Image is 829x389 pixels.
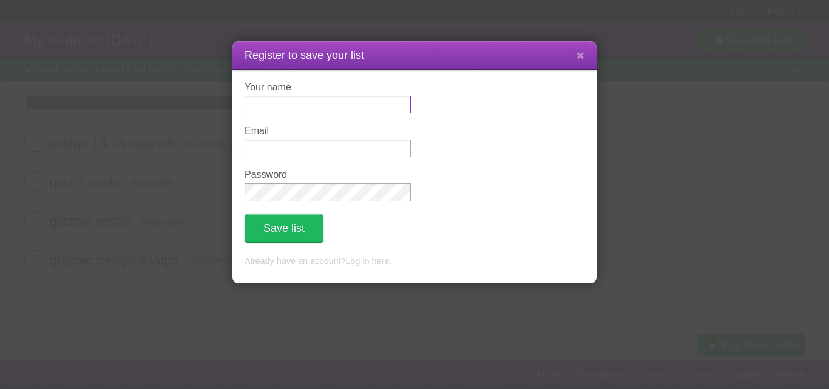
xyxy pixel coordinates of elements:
[245,126,411,137] label: Email
[245,47,584,64] h1: Register to save your list
[245,255,584,268] p: Already have an account? .
[345,256,389,266] a: Log in here
[245,214,323,243] button: Save list
[245,169,411,180] label: Password
[245,82,411,93] label: Your name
